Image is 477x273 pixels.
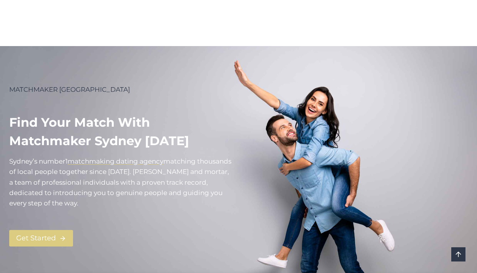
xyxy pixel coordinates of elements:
[16,233,56,244] span: Get Started
[451,247,465,261] a: Scroll to top
[9,113,233,150] h1: Find your match with Matchmaker Sydney [DATE]
[9,84,233,95] p: MATCHMAKER [GEOGRAPHIC_DATA]
[163,157,170,165] mark: m
[9,230,73,247] a: Get Started
[68,157,163,165] a: matchmaking dating agency
[9,156,233,208] p: Sydney’s number atching thousands of local people together since [DATE]. [PERSON_NAME] and mortar...
[65,157,68,165] mark: 1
